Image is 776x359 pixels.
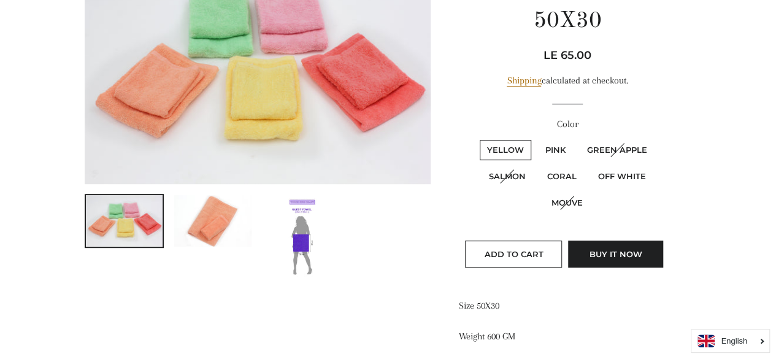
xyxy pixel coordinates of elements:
a: English [697,334,763,347]
img: Load image into Gallery viewer, Plain Guest Towel 50X30 [86,195,163,247]
label: Salmon [481,166,532,187]
p: Size 50X30 [458,298,676,314]
img: Load image into Gallery viewer, Plain Guest Towel 50X30 [273,195,332,278]
a: Shipping [507,75,541,87]
label: Green Apple [580,140,655,160]
label: Pink [538,140,573,160]
p: Weight 600 GM [458,329,676,344]
button: Add to Cart [465,241,562,268]
span: Add to Cart [484,249,543,259]
div: calculated at checkout. [458,73,676,88]
span: LE 65.00 [544,48,591,62]
label: Mouve [544,193,590,213]
label: Yellow [480,140,531,160]
button: Buy it now [568,241,663,268]
label: Coral [539,166,583,187]
i: English [721,337,747,345]
label: Color [458,117,676,132]
img: Load image into Gallery viewer, Plain Guest Towel 50X30 [174,195,252,247]
label: Off white [590,166,653,187]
